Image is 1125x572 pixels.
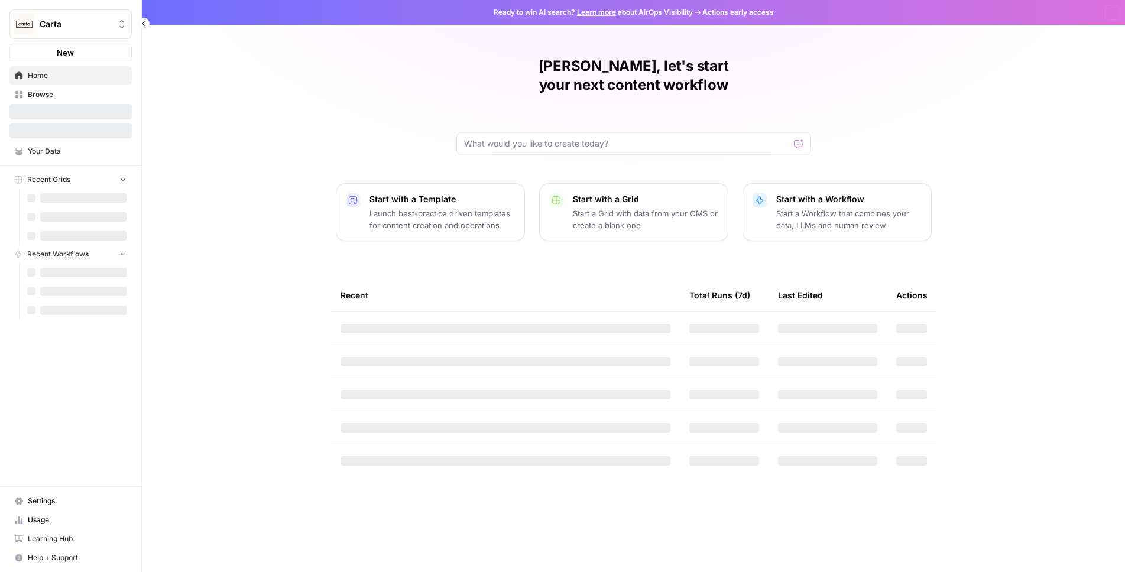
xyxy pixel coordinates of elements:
span: Usage [28,515,127,525]
button: Start with a GridStart a Grid with data from your CMS or create a blank one [539,183,728,241]
span: Browse [28,89,127,100]
button: Start with a TemplateLaunch best-practice driven templates for content creation and operations [336,183,525,241]
p: Launch best-practice driven templates for content creation and operations [369,207,515,231]
span: Actions early access [702,7,774,18]
span: Help + Support [28,552,127,563]
span: Carta [40,18,111,30]
h1: [PERSON_NAME], let's start your next content workflow [456,57,811,95]
a: Learning Hub [9,529,132,548]
button: Recent Workflows [9,245,132,263]
button: Recent Grids [9,171,132,188]
div: Recent [341,279,670,311]
p: Start with a Template [369,193,515,205]
p: Start a Grid with data from your CMS or create a blank one [573,207,718,231]
button: Start with a WorkflowStart a Workflow that combines your data, LLMs and human review [743,183,932,241]
div: Last Edited [778,279,823,311]
p: Start with a Workflow [776,193,922,205]
span: Recent Grids [27,174,70,185]
span: Recent Workflows [27,249,89,259]
button: Help + Support [9,548,132,567]
div: Actions [896,279,928,311]
span: New [57,47,74,58]
input: What would you like to create today? [464,138,789,149]
a: Usage [9,511,132,529]
p: Start with a Grid [573,193,718,205]
span: Your Data [28,146,127,157]
button: Workspace: Carta [9,9,132,39]
a: Browse [9,85,132,104]
img: Carta Logo [14,14,35,35]
span: Home [28,70,127,81]
a: Settings [9,492,132,511]
p: Start a Workflow that combines your data, LLMs and human review [776,207,922,231]
span: Learning Hub [28,534,127,544]
a: Your Data [9,142,132,161]
div: Total Runs (7d) [689,279,750,311]
span: Settings [28,496,127,506]
button: New [9,44,132,61]
span: Ready to win AI search? about AirOps Visibility [494,7,693,18]
a: Home [9,66,132,85]
a: Learn more [577,8,616,17]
